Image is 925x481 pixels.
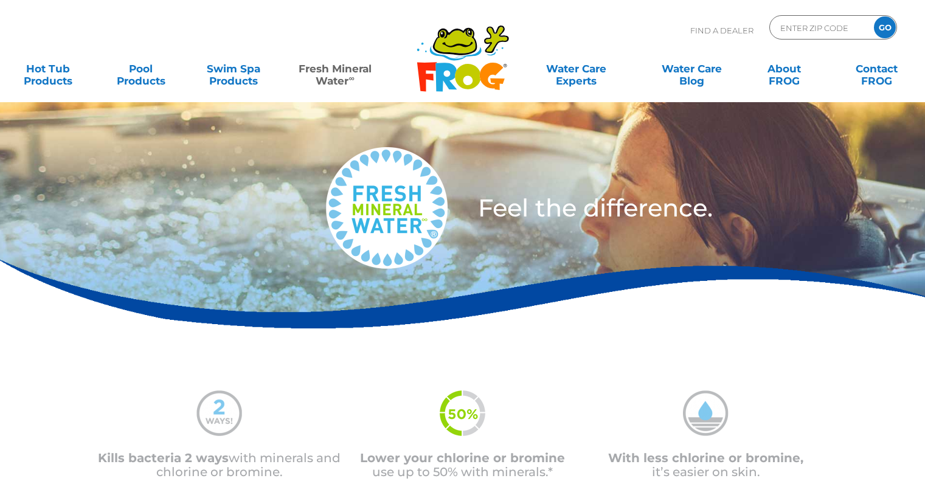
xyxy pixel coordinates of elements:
[326,147,448,269] img: fresh-mineral-water-logo-medium
[105,57,176,81] a: PoolProducts
[290,57,380,81] a: Fresh MineralWater∞
[874,16,896,38] input: GO
[198,57,269,81] a: Swim SpaProducts
[584,451,828,479] p: it’s easier on skin.
[98,451,229,465] span: Kills bacteria 2 ways
[348,74,354,83] sup: ∞
[841,57,913,81] a: ContactFROG
[341,451,584,479] p: use up to 50% with minerals.*
[12,57,84,81] a: Hot TubProducts
[440,390,485,436] img: fmw-50percent-icon
[748,57,820,81] a: AboutFROG
[518,57,635,81] a: Water CareExperts
[683,390,729,436] img: mineral-water-less-chlorine
[656,57,727,81] a: Water CareBlog
[608,451,803,465] span: With less chlorine or bromine,
[478,196,848,220] h3: Feel the difference.
[690,15,754,46] p: Find A Dealer
[98,451,341,479] p: with minerals and chlorine or bromine.
[196,390,242,436] img: mineral-water-2-ways
[360,451,565,465] span: Lower your chlorine or bromine
[779,19,861,36] input: Zip Code Form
